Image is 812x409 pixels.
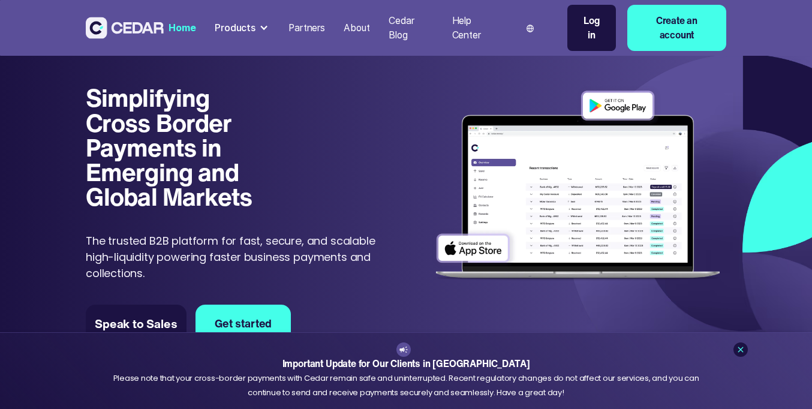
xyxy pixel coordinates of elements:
p: The trusted B2B platform for fast, secure, and scalable high-liquidity powering faster business p... [86,233,382,281]
a: Speak to Sales [86,305,187,342]
a: Home [164,15,200,41]
div: Partners [288,21,325,35]
img: Dashboard of transactions [429,85,726,287]
img: world icon [527,25,534,32]
div: Help Center [452,14,500,42]
div: Products [215,21,255,35]
div: Home [169,21,196,35]
div: Products [210,16,274,40]
a: Create an account [627,5,726,51]
a: Help Center [447,8,505,48]
div: Cedar Blog [389,14,433,42]
a: About [339,15,375,41]
div: Log in [579,14,604,42]
a: Partners [284,15,329,41]
h1: Simplifying Cross Border Payments in Emerging and Global Markets [86,85,263,209]
div: About [344,21,369,35]
a: Log in [567,5,616,51]
a: Get started [196,305,290,342]
a: Cedar Blog [384,8,438,48]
